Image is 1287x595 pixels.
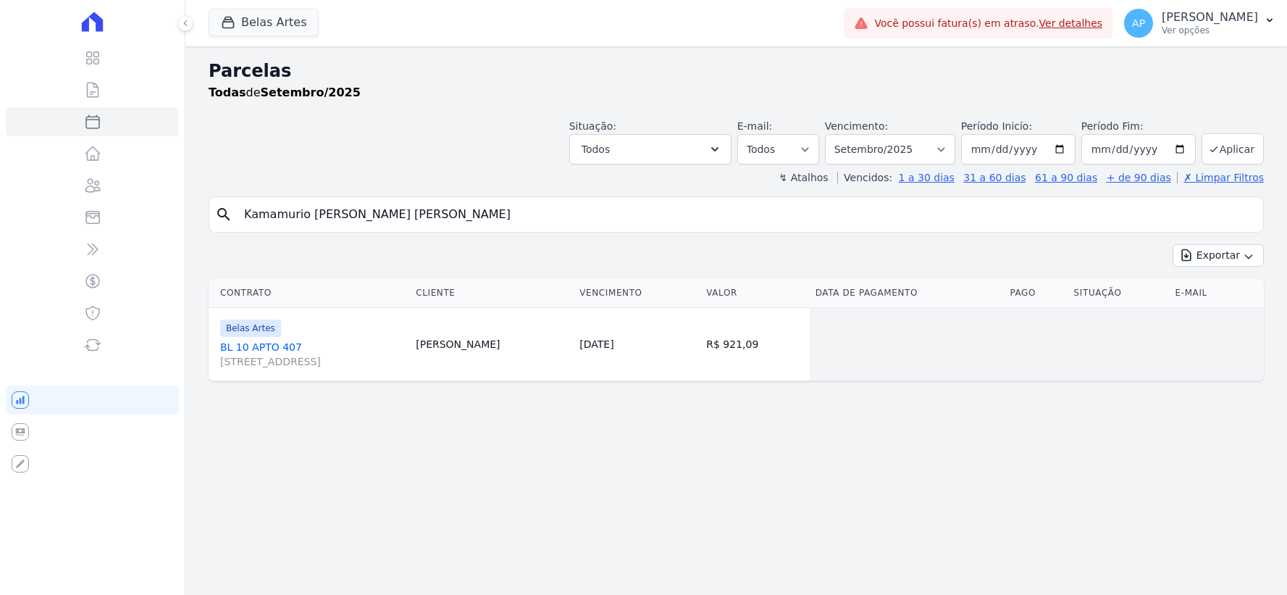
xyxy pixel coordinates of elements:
[1068,278,1170,308] th: Situação
[574,278,700,308] th: Vencimento
[1132,18,1145,28] span: AP
[874,16,1102,31] span: Você possui fatura(s) em atraso.
[209,278,410,308] th: Contrato
[220,354,404,369] span: [STREET_ADDRESS]
[582,141,610,158] span: Todos
[1035,172,1097,183] a: 61 a 90 dias
[837,172,892,183] label: Vencidos:
[963,172,1026,183] a: 31 a 60 dias
[215,206,232,223] i: search
[779,172,828,183] label: ↯ Atalhos
[1081,119,1196,134] label: Período Fim:
[569,120,616,132] label: Situação:
[1162,25,1258,36] p: Ver opções
[961,120,1032,132] label: Período Inicío:
[1039,17,1103,29] a: Ver detalhes
[810,278,1005,308] th: Data de Pagamento
[220,320,281,337] span: Belas Artes
[1162,10,1258,25] p: [PERSON_NAME]
[1004,278,1068,308] th: Pago
[569,134,731,165] button: Todos
[899,172,955,183] a: 1 a 30 dias
[220,340,404,369] a: BL 10 APTO 407[STREET_ADDRESS]
[1202,133,1264,165] button: Aplicar
[209,84,361,101] p: de
[700,278,810,308] th: Valor
[1177,172,1264,183] a: ✗ Limpar Filtros
[410,308,574,381] td: [PERSON_NAME]
[209,9,319,36] button: Belas Artes
[825,120,888,132] label: Vencimento:
[261,86,361,99] strong: Setembro/2025
[737,120,773,132] label: E-mail:
[1173,244,1264,267] button: Exportar
[209,58,1264,84] h2: Parcelas
[1107,172,1171,183] a: + de 90 dias
[410,278,574,308] th: Cliente
[700,308,810,381] td: R$ 921,09
[1170,278,1244,308] th: E-mail
[209,86,246,99] strong: Todas
[1112,3,1287,43] button: AP [PERSON_NAME] Ver opções
[235,200,1257,229] input: Buscar por nome do lote ou do cliente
